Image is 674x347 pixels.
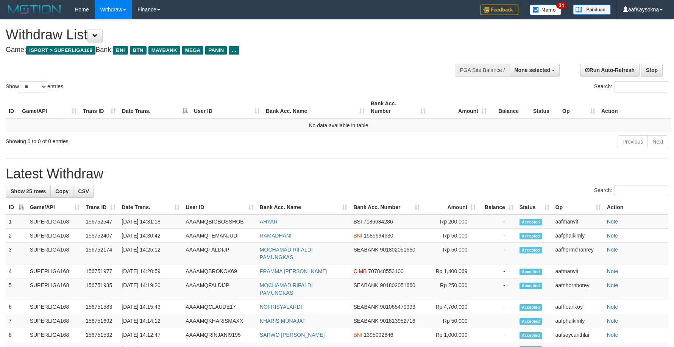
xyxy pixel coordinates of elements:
td: 1 [6,214,27,229]
td: - [479,328,516,342]
h4: Game: Bank: [6,46,442,54]
h1: Withdraw List [6,27,442,42]
td: 156751532 [83,328,119,342]
td: SUPERLIGA168 [27,264,83,278]
td: aafmanvit [552,214,604,229]
td: AAAAMQBROKOK69 [183,264,256,278]
td: 156752407 [83,229,119,243]
td: SUPERLIGA168 [27,229,83,243]
a: AHYAR [260,219,278,225]
td: Rp 50,000 [423,243,479,264]
td: 156751977 [83,264,119,278]
td: - [479,300,516,314]
td: AAAAMQKHARISMAXX [183,314,256,328]
td: Rp 250,000 [423,278,479,300]
td: SUPERLIGA168 [27,278,83,300]
td: aafsoycanthlai [552,328,604,342]
td: SUPERLIGA168 [27,314,83,328]
td: [DATE] 14:20:59 [119,264,183,278]
td: [DATE] 14:14:12 [119,314,183,328]
span: Copy 1395002646 to clipboard [364,332,393,338]
td: - [479,278,516,300]
span: Accepted [520,318,542,325]
span: Copy 707848553100 to clipboard [368,268,403,274]
a: Next [647,135,668,148]
span: BNI [353,233,362,239]
span: Show 25 rows [11,188,46,194]
a: Note [607,268,618,274]
td: 5 [6,278,27,300]
a: RAMADHANI [260,233,292,239]
a: Note [607,318,618,324]
td: 6 [6,300,27,314]
td: 156751583 [83,300,119,314]
a: Note [607,282,618,288]
a: CSV [73,185,94,198]
th: Action [598,97,671,118]
th: Bank Acc. Number: activate to sort column ascending [368,97,429,118]
span: PANIN [205,46,227,55]
label: Show entries [6,81,63,92]
a: Show 25 rows [6,185,51,198]
a: MOCHAMAD RIFALDI PAMUNGKAS [260,282,313,296]
td: 156751935 [83,278,119,300]
img: Feedback.jpg [481,5,518,15]
span: MEGA [182,46,204,55]
td: aafphalkimly [552,314,604,328]
a: Note [607,233,618,239]
span: CIMB [353,268,367,274]
span: Accepted [520,247,542,253]
th: Trans ID: activate to sort column ascending [83,200,119,214]
img: MOTION_logo.png [6,4,63,15]
span: BSI [353,219,362,225]
th: Game/API: activate to sort column ascending [19,97,80,118]
td: [DATE] 14:25:12 [119,243,183,264]
td: - [479,243,516,264]
span: Accepted [520,219,542,225]
th: Balance [490,97,530,118]
td: Rp 1,400,069 [423,264,479,278]
th: Op: activate to sort column ascending [552,200,604,214]
span: Copy 901813952716 to clipboard [380,318,415,324]
th: Bank Acc. Name: activate to sort column ascending [257,200,351,214]
td: SUPERLIGA168 [27,328,83,342]
td: SUPERLIGA168 [27,243,83,264]
th: Bank Acc. Number: activate to sort column ascending [350,200,423,214]
input: Search: [615,81,668,92]
select: Showentries [19,81,47,92]
th: Op: activate to sort column ascending [559,97,598,118]
button: None selected [510,64,560,77]
th: Bank Acc. Name: activate to sort column ascending [263,97,368,118]
a: FRAMMA [PERSON_NAME] [260,268,328,274]
span: Accepted [520,283,542,289]
td: - [479,264,516,278]
span: Copy 1585694630 to clipboard [364,233,393,239]
span: MAYBANK [148,46,180,55]
th: Game/API: activate to sort column ascending [27,200,83,214]
th: Date Trans.: activate to sort column descending [119,97,191,118]
td: - [479,214,516,229]
td: SUPERLIGA168 [27,214,83,229]
label: Search: [594,185,668,196]
span: BNI [113,46,128,55]
span: SEABANK [353,304,378,310]
a: Note [607,332,618,338]
span: Accepted [520,332,542,339]
th: Amount: activate to sort column ascending [423,200,479,214]
a: Note [607,304,618,310]
td: Rp 200,000 [423,214,479,229]
th: Action [604,200,668,214]
h1: Latest Withdraw [6,166,668,181]
span: SEABANK [353,282,378,288]
td: [DATE] 14:12:47 [119,328,183,342]
a: Stop [641,64,663,77]
span: CSV [78,188,89,194]
td: aafnhornborey [552,278,604,300]
th: Balance: activate to sort column ascending [479,200,516,214]
input: Search: [615,185,668,196]
th: Amount: activate to sort column ascending [429,97,490,118]
th: ID [6,97,19,118]
th: ID: activate to sort column descending [6,200,27,214]
img: Button%20Memo.svg [530,5,562,15]
td: 2 [6,229,27,243]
